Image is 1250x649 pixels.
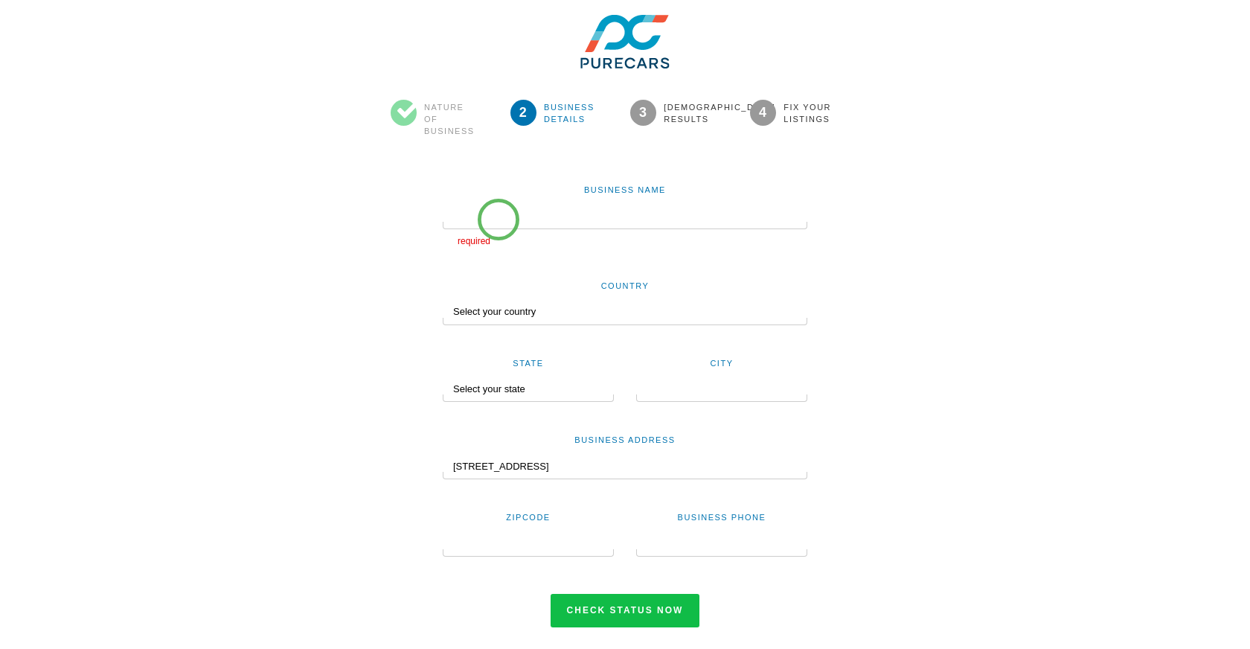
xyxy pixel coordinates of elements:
[678,512,766,524] label: Business Phone
[630,100,656,126] span: 3
[443,235,490,248] span: required
[554,15,696,68] img: GsEXJj1dRr2yxwfCSclf.png
[510,100,536,126] span: 2
[551,594,700,628] button: Check status now
[506,512,550,524] label: Zipcode
[584,185,666,196] label: Business Name
[443,454,807,479] input: Building, Street
[601,281,650,292] label: Country
[710,358,733,370] label: City
[513,358,543,370] label: State
[574,435,675,447] label: Business Address
[750,100,776,126] span: 4
[656,101,719,125] span: [DEMOGRAPHIC_DATA] Results
[536,101,600,125] span: Business Details
[776,101,839,125] span: Fix your Listings
[417,101,480,137] span: Nature of Business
